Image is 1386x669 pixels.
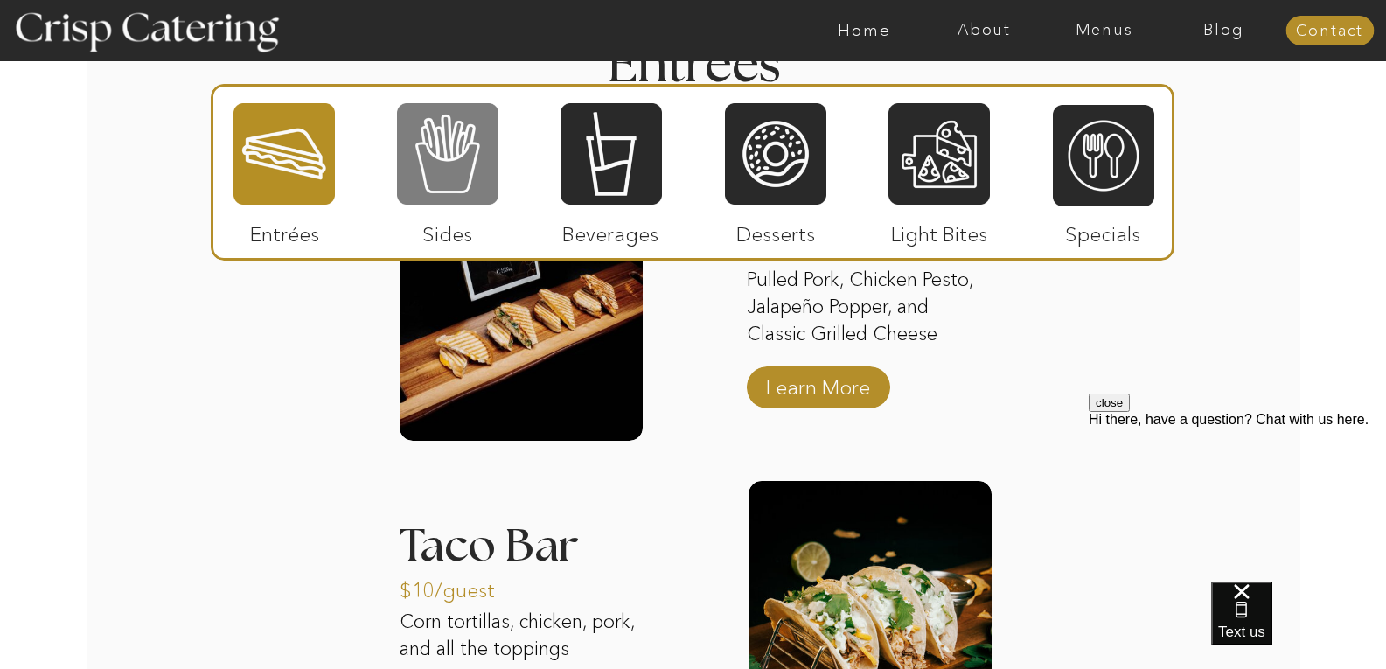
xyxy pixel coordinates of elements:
[747,267,990,351] p: Pulled Pork, Chicken Pesto, Jalapeño Popper, and Classic Grilled Cheese
[608,41,779,75] h2: Entrees
[1211,582,1386,669] iframe: podium webchat widget bubble
[881,205,998,255] p: Light Bites
[718,205,834,255] p: Desserts
[1089,394,1386,603] iframe: podium webchat widget prompt
[553,205,669,255] p: Beverages
[389,205,505,255] p: Sides
[804,22,924,39] a: Home
[924,22,1044,39] a: About
[1285,23,1374,40] a: Contact
[1045,205,1161,255] p: Specials
[400,524,643,546] h3: Taco Bar
[400,561,516,611] p: $10/guest
[760,358,876,408] a: Learn More
[747,218,863,268] p: $10/guest
[226,205,343,255] p: Entrées
[1044,22,1164,39] a: Menus
[1164,22,1284,39] a: Blog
